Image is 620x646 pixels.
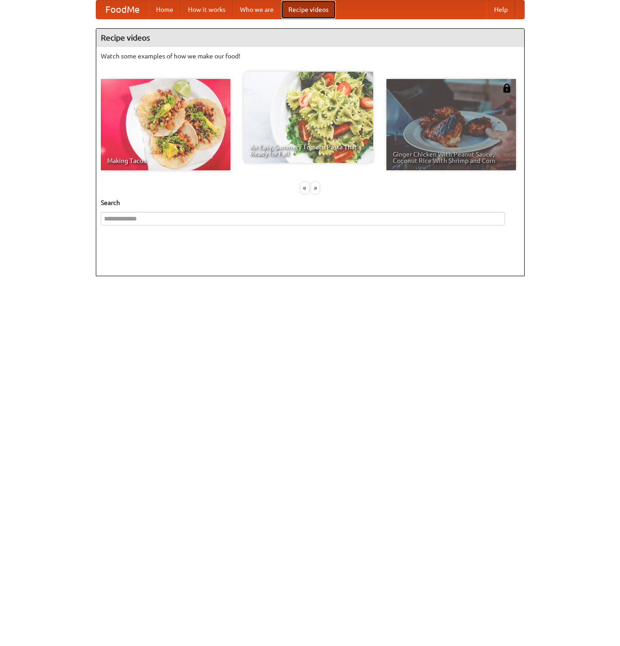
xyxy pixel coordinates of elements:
div: » [311,182,319,194]
a: Recipe videos [281,0,336,19]
a: How it works [181,0,233,19]
a: Home [149,0,181,19]
div: « [301,182,309,194]
a: Help [487,0,515,19]
a: An Easy, Summery Tomato Pasta That's Ready for Fall [244,72,373,163]
a: FoodMe [96,0,149,19]
span: Making Tacos [107,158,224,164]
a: Making Tacos [101,79,230,170]
h4: Recipe videos [96,29,524,47]
img: 483408.png [502,84,511,93]
span: An Easy, Summery Tomato Pasta That's Ready for Fall [250,144,367,157]
p: Watch some examples of how we make our food! [101,52,520,61]
a: Who we are [233,0,281,19]
h5: Search [101,198,520,207]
